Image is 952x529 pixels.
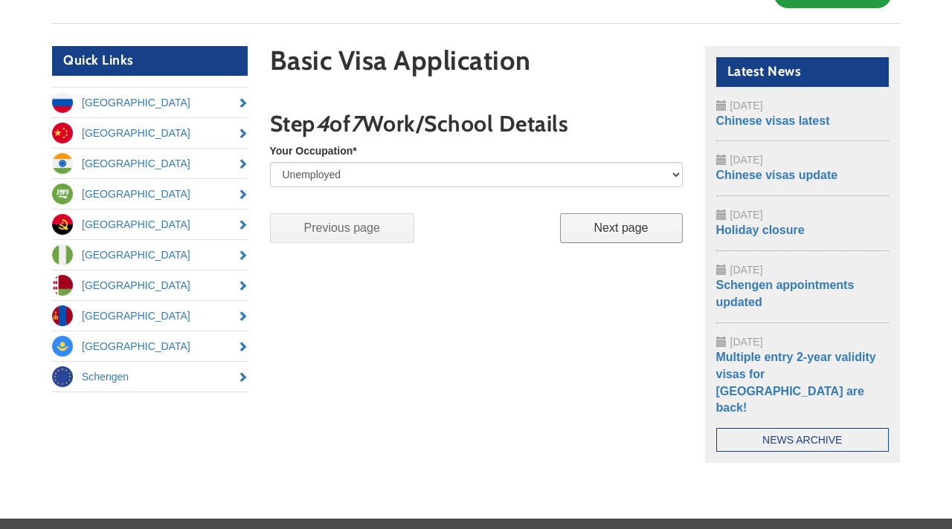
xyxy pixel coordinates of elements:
[716,428,890,452] a: News Archive
[353,145,356,157] span: This field is required.
[730,209,763,221] span: [DATE]
[52,362,248,392] a: Schengen
[730,154,763,166] span: [DATE]
[716,169,838,181] a: Chinese visas update
[52,301,248,331] a: [GEOGRAPHIC_DATA]
[52,118,248,148] a: [GEOGRAPHIC_DATA]
[270,110,569,137] span: Step of Work/School Details
[52,210,248,239] a: [GEOGRAPHIC_DATA]
[350,110,362,137] em: 7
[270,46,683,82] h1: Basic Visa Application
[716,114,830,127] a: Chinese visas latest
[716,224,805,236] a: Holiday closure
[716,279,855,308] a: Schengen appointments updated
[270,143,357,158] label: Your Occupation
[52,331,248,361] a: [GEOGRAPHIC_DATA]
[315,110,330,137] em: 4
[270,213,414,243] input: Previous page
[52,88,248,117] a: [GEOGRAPHIC_DATA]
[52,270,248,300] a: [GEOGRAPHIC_DATA]
[730,264,763,276] span: [DATE]
[730,100,763,111] span: [DATE]
[730,336,763,348] span: [DATE]
[716,57,890,87] h2: Latest News
[52,149,248,178] a: [GEOGRAPHIC_DATA]
[560,213,683,243] input: Next page
[52,179,248,209] a: [GEOGRAPHIC_DATA]
[52,240,248,270] a: [GEOGRAPHIC_DATA]
[716,351,876,415] a: Multiple entry 2-year validity visas for [GEOGRAPHIC_DATA] are back!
